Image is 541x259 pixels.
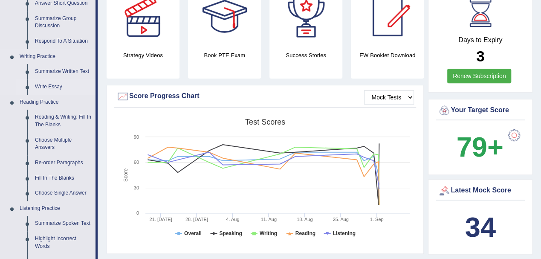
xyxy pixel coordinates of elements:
tspan: 28. [DATE] [185,217,208,222]
h4: Strategy Videos [107,51,179,60]
a: Fill In The Blanks [31,171,95,186]
text: 60 [134,160,139,165]
a: Renew Subscription [447,69,512,83]
h4: EW Booklet Download [351,51,424,60]
tspan: 21. [DATE] [149,217,172,222]
a: Listening Practice [16,201,95,216]
tspan: Reading [295,230,315,236]
text: 90 [134,134,139,140]
tspan: 1. Sep [370,217,384,222]
tspan: Overall [184,230,202,236]
tspan: 4. Aug [226,217,239,222]
text: 30 [134,185,139,190]
tspan: Test scores [245,118,285,126]
a: Highlight Incorrect Words [31,231,95,254]
h4: Success Stories [269,51,342,60]
tspan: 25. Aug [333,217,348,222]
b: 3 [476,48,484,64]
a: Reading Practice [16,95,95,110]
tspan: Writing [260,230,277,236]
a: Reading & Writing: Fill In The Blanks [31,110,95,132]
tspan: Speaking [219,230,242,236]
tspan: 11. Aug [261,217,277,222]
div: Latest Mock Score [438,184,523,197]
a: Choose Single Answer [31,186,95,201]
tspan: Listening [333,230,356,236]
a: Summarize Group Discussion [31,11,95,34]
text: 0 [136,210,139,215]
a: Choose Multiple Answers [31,133,95,155]
b: 34 [465,212,495,243]
a: Summarize Spoken Text [31,216,95,231]
a: Summarize Written Text [31,64,95,79]
a: Writing Practice [16,49,95,64]
h4: Book PTE Exam [188,51,261,60]
h4: Days to Expiry [438,36,523,44]
div: Score Progress Chart [116,90,414,103]
a: Re-order Paragraphs [31,155,95,171]
div: Your Target Score [438,104,523,117]
a: Write Essay [31,79,95,95]
tspan: Score [123,168,129,182]
tspan: 18. Aug [297,217,312,222]
b: 79+ [456,131,503,163]
a: Respond To A Situation [31,34,95,49]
